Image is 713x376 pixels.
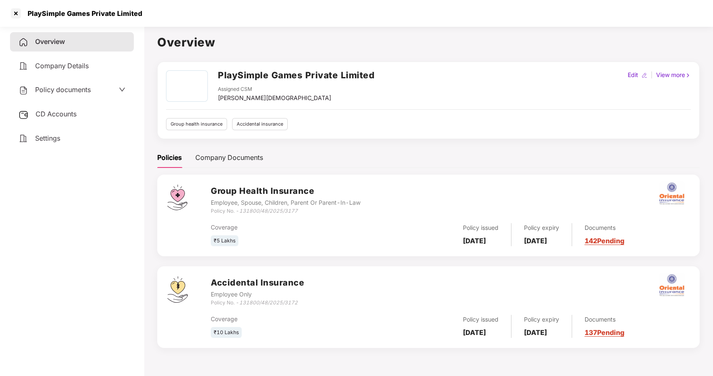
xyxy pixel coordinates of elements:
img: oi.png [657,270,686,300]
span: Policy documents [35,85,91,94]
div: Employee Only [211,290,304,299]
img: oi.png [657,179,686,208]
b: [DATE] [463,328,486,337]
div: Coverage [211,314,371,324]
span: Settings [35,134,60,142]
h1: Overview [157,33,700,52]
div: ₹5 Lakhs [211,235,238,247]
img: svg+xml;base64,PHN2ZyB4bWxucz0iaHR0cDovL3d3dy53My5vcmcvMjAwMC9zdmciIHdpZHRoPSI0Ny43MTQiIGhlaWdodD... [167,185,187,210]
div: View more [654,70,693,80]
h2: PlaySimple Games Private Limited [218,68,374,82]
div: [PERSON_NAME][DEMOGRAPHIC_DATA] [218,93,331,103]
b: [DATE] [524,328,547,337]
div: Group health insurance [166,118,227,130]
div: | [649,70,654,80]
div: Documents [585,315,624,324]
div: Edit [626,70,640,80]
img: svg+xml;base64,PHN2ZyB4bWxucz0iaHR0cDovL3d3dy53My5vcmcvMjAwMC9zdmciIHdpZHRoPSIyNCIgaGVpZ2h0PSIyNC... [18,134,28,144]
div: Policy No. - [211,207,360,215]
a: 142 Pending [585,237,624,245]
div: Company Documents [195,152,263,163]
span: Company Details [35,62,89,70]
div: Policy No. - [211,299,304,307]
span: Overview [35,37,65,46]
div: ₹10 Lakhs [211,327,242,338]
h3: Accidental Insurance [211,276,304,289]
img: svg+xml;base64,PHN2ZyB3aWR0aD0iMjUiIGhlaWdodD0iMjQiIHZpZXdCb3g9IjAgMCAyNSAyNCIgZmlsbD0ibm9uZSIgeG... [18,110,29,120]
div: Policy issued [463,315,498,324]
h3: Group Health Insurance [211,185,360,198]
div: Coverage [211,223,371,232]
img: svg+xml;base64,PHN2ZyB4bWxucz0iaHR0cDovL3d3dy53My5vcmcvMjAwMC9zdmciIHdpZHRoPSIyNCIgaGVpZ2h0PSIyNC... [18,85,28,95]
div: Policy issued [463,223,498,232]
b: [DATE] [524,237,547,245]
img: editIcon [641,72,647,78]
b: [DATE] [463,237,486,245]
div: Assigned CSM [218,85,331,93]
div: Policy expiry [524,315,559,324]
div: Accidental insurance [232,118,288,130]
span: down [119,86,125,93]
div: Policy expiry [524,223,559,232]
i: 131800/48/2025/3172 [239,299,298,306]
span: CD Accounts [36,110,77,118]
a: 137 Pending [585,328,624,337]
i: 131800/48/2025/3177 [239,208,298,214]
img: svg+xml;base64,PHN2ZyB4bWxucz0iaHR0cDovL3d3dy53My5vcmcvMjAwMC9zdmciIHdpZHRoPSI0OS4zMjEiIGhlaWdodD... [167,276,188,303]
div: Documents [585,223,624,232]
div: Policies [157,152,182,163]
div: PlaySimple Games Private Limited [23,9,142,18]
img: svg+xml;base64,PHN2ZyB4bWxucz0iaHR0cDovL3d3dy53My5vcmcvMjAwMC9zdmciIHdpZHRoPSIyNCIgaGVpZ2h0PSIyNC... [18,37,28,47]
img: svg+xml;base64,PHN2ZyB4bWxucz0iaHR0cDovL3d3dy53My5vcmcvMjAwMC9zdmciIHdpZHRoPSIyNCIgaGVpZ2h0PSIyNC... [18,61,28,71]
div: Employee, Spouse, Children, Parent Or Parent-In-Law [211,198,360,207]
img: rightIcon [685,72,691,78]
